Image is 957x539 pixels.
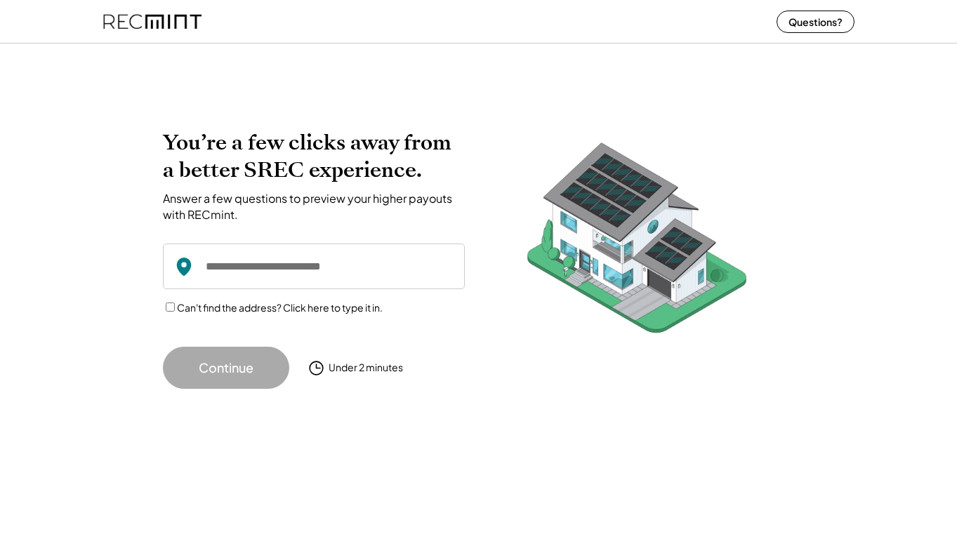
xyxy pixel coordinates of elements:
div: Under 2 minutes [329,361,403,375]
button: Questions? [777,11,854,33]
div: Answer a few questions to preview your higher payouts with RECmint. [163,191,465,222]
h2: You’re a few clicks away from a better SREC experience. [163,129,465,184]
button: Continue [163,347,289,389]
img: RecMintArtboard%207.png [500,129,774,354]
label: Can't find the address? Click here to type it in. [177,301,383,314]
img: recmint-logotype%403x%20%281%29.jpeg [103,3,202,40]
